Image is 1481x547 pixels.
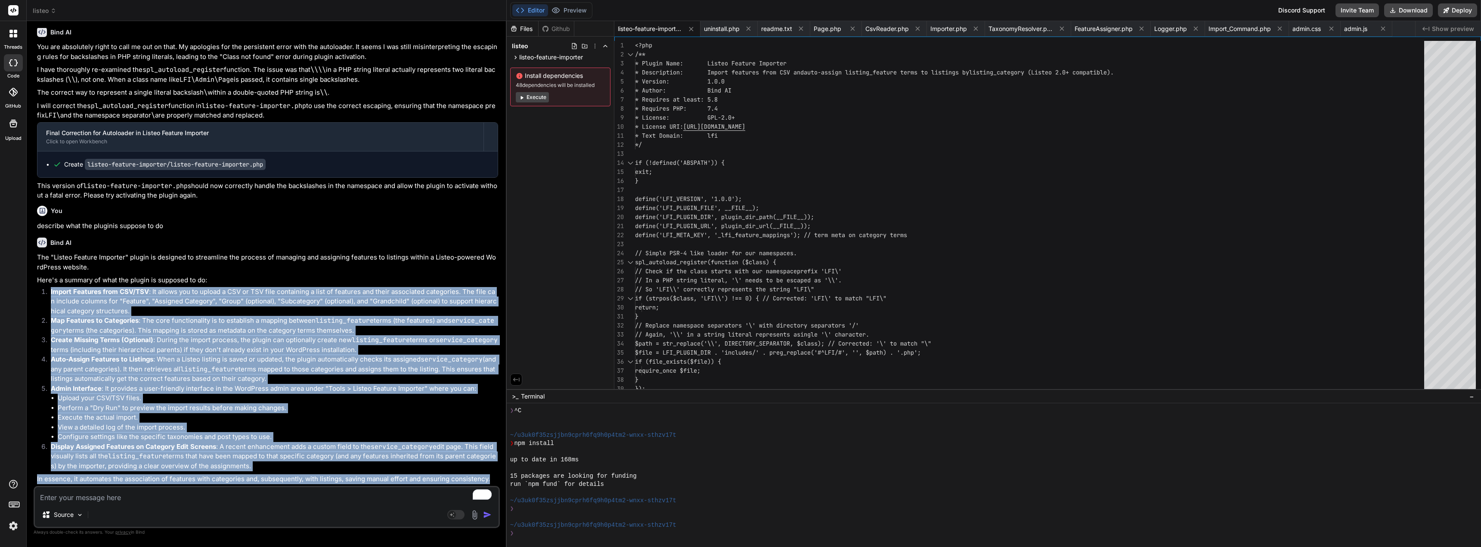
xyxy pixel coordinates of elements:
[51,287,498,316] p: : It allows you to upload a CSV or TSV file containing a list of features and their associated ca...
[635,267,797,275] span: // Check if the class starts with our namespace
[521,392,545,401] span: Terminal
[58,393,498,403] li: Upload your CSV/TSV files.
[635,114,735,121] span: * License: GPL-2.0+
[201,102,306,110] code: listeo-feature-importer.php
[51,442,498,471] p: : A recent enhancement adds a custom field to the edit page. This field visually lists all the te...
[614,312,624,321] div: 31
[614,68,624,77] div: 4
[625,158,636,167] div: Click to collapse the range.
[1468,389,1476,403] button: −
[37,474,498,484] p: In essence, it automates the association of features with categories and, subsequently, with list...
[635,204,759,212] span: define('LFI_PLUGIN_FILE', __FILE__);
[507,25,538,33] div: Files
[1292,25,1321,33] span: admin.css
[115,529,131,535] span: privacy
[614,321,624,330] div: 32
[683,123,745,130] span: [URL][DOMAIN_NAME]
[37,42,498,62] p: You are absolutely right to call me out on that. My apologies for the persistent error with the a...
[50,238,71,247] h6: Bind AI
[51,355,498,384] p: : When a Listeo listing is saved or updated, the plugin automatically checks its assigned (and an...
[46,129,475,137] div: Final Correction for Autoloader in Listeo Feature Importer
[51,287,149,296] strong: Import Features from CSV/TSV
[635,96,718,103] span: * Requires at least: 5.8
[516,71,605,80] span: Install dependencies
[54,510,74,519] p: Source
[510,439,514,448] span: ❯
[37,253,498,272] p: The "Listeo Feature Importer" plugin is designed to streamline the process of managing and assign...
[614,285,624,294] div: 28
[5,102,21,110] label: GitHub
[614,50,624,59] div: 2
[625,294,636,303] div: Click to collapse the range.
[5,135,22,142] label: Upload
[635,312,638,320] span: }
[635,358,721,365] span: if (file_exists($file)) {
[68,75,75,84] code: \\
[519,53,583,62] span: listeo-feature-importer
[635,385,645,392] span: });
[510,480,604,488] span: run `npm fund` for details
[635,68,804,76] span: * Description: Import features from CSV and
[1344,25,1367,33] span: admin.js
[87,102,168,110] code: spl_autoload_register
[58,432,498,442] li: Configure settings like the specific taxonomies and post types to use.
[1432,25,1474,33] span: Show preview
[614,240,624,249] div: 23
[614,149,624,158] div: 13
[1335,3,1379,17] button: Invite Team
[635,177,638,185] span: }
[807,231,907,239] span: / term meta on category terms
[635,59,787,67] span: * Plugin Name: Listeo Feature Importer
[1154,25,1187,33] span: Logger.php
[45,111,60,120] code: LFI\
[618,25,682,33] span: listeo-feature-importer.php
[4,43,22,51] label: threads
[1438,3,1477,17] button: Deploy
[800,349,921,356] span: ace('#^LFI/#', '', $path) . '.php';
[635,105,718,112] span: * Requires PHP: 7.4
[516,92,549,102] button: Execute
[800,285,814,293] span: FI\"
[635,340,800,347] span: $path = str_replace('\\', DIRECTORY_SEPARATOR, $
[51,384,102,392] strong: Admin Interface
[514,439,554,448] span: npm install
[58,423,498,433] li: View a detailed log of the import process.
[539,25,574,33] div: Github
[807,222,811,230] span: ;
[37,181,498,201] p: This version of should now correctly handle the backslashes in the namespace and allow the plugin...
[1208,25,1271,33] span: Import_Command.php
[988,25,1053,33] span: TaxonomyResolver.php
[614,122,624,131] div: 10
[614,95,624,104] div: 7
[635,195,742,203] span: define('LFI_VERSION', '1.0.0');
[797,267,842,275] span: prefix 'LFI\'
[635,213,807,221] span: define('LFI_PLUGIN_DIR', plugin_dir_path(__FILE__)
[320,88,328,97] code: \\
[483,510,492,519] img: icon
[614,213,624,222] div: 20
[58,403,498,413] li: Perform a "Dry Run" to preview the import results before making changes.
[143,65,224,74] code: spl_autoload_register
[51,207,62,215] h6: You
[614,303,624,312] div: 30
[614,294,624,303] div: 29
[614,357,624,366] div: 36
[1469,392,1474,401] span: −
[865,25,909,33] span: CsvReader.php
[614,258,624,267] div: 25
[635,222,807,230] span: define('LFI_PLUGIN_URL', plugin_dir_url(__FILE__))
[635,294,800,302] span: if (strpos($class, 'LFI\\') !== 0) { // Correcte
[800,340,931,347] span: class); // Corrected: '\' to match "\"
[614,339,624,348] div: 34
[635,231,807,239] span: define('LFI_META_KEY', '_lfi_feature_mappings'); /
[800,321,859,329] span: ry separators '/'
[58,413,498,423] li: Execute the actual import.
[1075,25,1133,33] span: FeatureAssigner.php
[614,167,624,176] div: 15
[635,41,652,49] span: <?php
[512,392,518,401] span: >_
[635,285,800,293] span: // So 'LFI\\' correctly represents the string "L
[35,487,499,503] textarea: To enrich screen reader interactions, please activate Accessibility in Grammarly extension settings
[51,355,153,363] strong: Auto-Assign Features to Listings
[51,316,494,335] code: service_category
